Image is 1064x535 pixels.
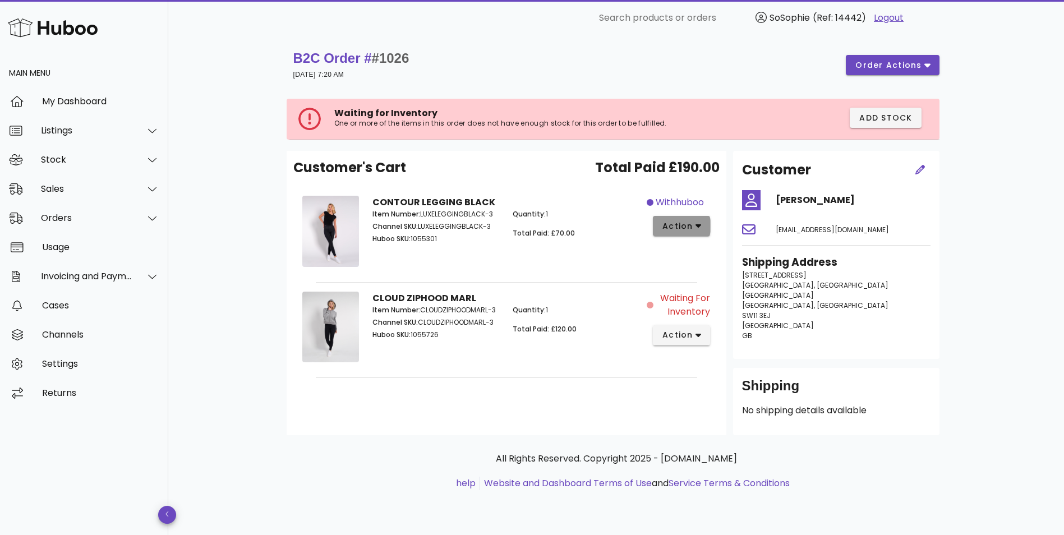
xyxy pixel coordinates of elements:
p: CLOUDZIPHOODMARL-3 [372,305,500,315]
span: [GEOGRAPHIC_DATA] [742,321,814,330]
div: Cases [42,300,159,311]
h4: [PERSON_NAME] [776,193,931,207]
div: Settings [42,358,159,369]
p: 1 [513,209,640,219]
img: Product Image [302,196,359,267]
p: All Rights Reserved. Copyright 2025 - [DOMAIN_NAME] [296,452,937,465]
img: Product Image [302,292,359,363]
span: withhuboo [656,196,704,209]
span: SoSophie [770,11,810,24]
span: Waiting for Inventory [334,107,437,119]
span: [GEOGRAPHIC_DATA], [GEOGRAPHIC_DATA] [742,280,888,290]
span: [EMAIL_ADDRESS][DOMAIN_NAME] [776,225,889,234]
span: Waiting for Inventory [656,292,710,319]
div: Sales [41,183,132,194]
p: CLOUDZIPHOODMARL-3 [372,317,500,328]
p: 1 [513,305,640,315]
span: Add Stock [859,112,913,124]
p: No shipping details available [742,404,931,417]
div: Channels [42,329,159,340]
span: Item Number: [372,209,420,219]
button: action [653,216,711,236]
strong: B2C Order # [293,50,409,66]
span: action [662,329,693,341]
span: Quantity: [513,305,546,315]
a: Service Terms & Conditions [669,477,790,490]
div: Listings [41,125,132,136]
strong: CLOUD ZIPHOOD MARL [372,292,476,305]
span: Huboo SKU: [372,330,411,339]
li: and [480,477,790,490]
span: #1026 [372,50,409,66]
a: Logout [874,11,904,25]
span: Channel SKU: [372,317,418,327]
span: Channel SKU: [372,222,418,231]
h2: Customer [742,160,811,180]
span: Huboo SKU: [372,234,411,243]
div: My Dashboard [42,96,159,107]
div: Orders [41,213,132,223]
span: Total Paid: £70.00 [513,228,575,238]
span: Customer's Cart [293,158,406,178]
button: action [653,325,711,345]
button: order actions [846,55,939,75]
a: Website and Dashboard Terms of Use [484,477,652,490]
p: LUXELEGGINGBLACK-3 [372,209,500,219]
span: SW11 3EJ [742,311,771,320]
strong: CONTOUR LEGGING BLACK [372,196,495,209]
div: Shipping [742,377,931,404]
span: Total Paid £190.00 [595,158,720,178]
p: 1055301 [372,234,500,244]
span: (Ref: 14442) [813,11,866,24]
small: [DATE] 7:20 AM [293,71,344,79]
p: One or more of the items in this order does not have enough stock for this order to be fulfilled. [334,119,731,128]
span: Item Number: [372,305,420,315]
p: LUXELEGGINGBLACK-3 [372,222,500,232]
a: help [456,477,476,490]
span: action [662,220,693,232]
button: Add Stock [850,108,922,128]
p: 1055726 [372,330,500,340]
span: [GEOGRAPHIC_DATA], [GEOGRAPHIC_DATA] [742,301,888,310]
span: [GEOGRAPHIC_DATA] [742,290,814,300]
span: GB [742,331,752,340]
div: Usage [42,242,159,252]
span: order actions [855,59,922,71]
img: Huboo Logo [8,16,98,40]
span: Total Paid: £120.00 [513,324,577,334]
div: Returns [42,388,159,398]
span: [STREET_ADDRESS] [742,270,807,280]
h3: Shipping Address [742,255,931,270]
div: Stock [41,154,132,165]
span: Quantity: [513,209,546,219]
div: Invoicing and Payments [41,271,132,282]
